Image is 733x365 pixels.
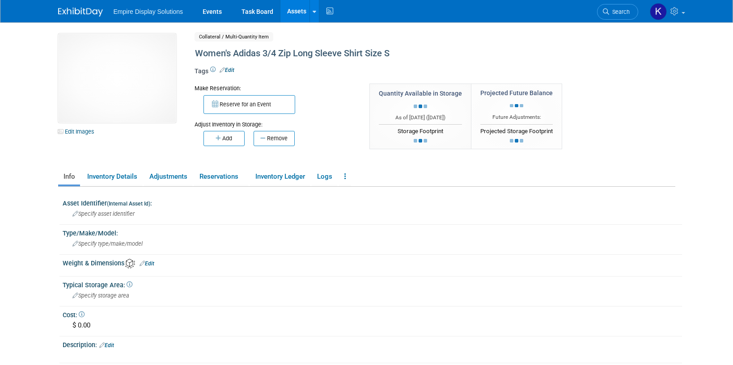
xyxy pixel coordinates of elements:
div: Type/Make/Model: [63,227,682,238]
a: Edit [140,260,154,267]
a: Reservations [194,169,248,185]
span: Specify type/make/model [72,240,143,247]
span: Specify asset identifier [72,210,135,217]
span: Empire Display Solutions [114,8,183,15]
div: Cost: [63,308,682,319]
div: Adjust Inventory in Storage: [195,114,356,129]
div: Quantity Available in Storage [379,89,462,98]
div: Projected Storage Footprint [480,124,553,136]
div: Tags [195,67,602,82]
div: As of [DATE] ( ) [379,114,462,122]
a: Logs [312,169,337,185]
img: loading... [414,105,427,108]
span: Typical Storage Area: [63,281,132,289]
div: Women's Adidas 3/4 Zip Long Sleeve Shirt Size S [192,46,602,62]
img: ExhibitDay [58,8,103,17]
div: Future Adjustments: [480,113,553,121]
a: Inventory Details [82,169,142,185]
a: Inventory Ledger [250,169,310,185]
img: loading... [510,104,523,108]
span: Search [609,8,630,15]
a: Edit [220,67,234,73]
button: Remove [254,131,295,146]
div: Weight & Dimensions [63,256,682,269]
div: Asset Identifier : [63,197,682,208]
img: View Images [58,34,176,123]
button: Add [203,131,245,146]
img: Asset Weight and Dimensions [125,259,135,269]
img: loading... [510,139,523,143]
span: Specify storage area [72,292,129,299]
div: Description: [63,338,682,350]
button: Reserve for an Event [203,95,295,114]
a: Adjustments [144,169,192,185]
div: Make Reservation: [195,84,356,92]
img: loading... [414,139,427,143]
div: Storage Footprint [379,124,462,136]
span: Collateral / Multi-Quantity Item [195,32,273,42]
span: [DATE] [428,114,444,121]
a: Edit Images [58,126,98,137]
a: Info [58,169,80,185]
img: Katelyn Hurlock [650,3,667,20]
div: $ 0.00 [69,319,675,332]
small: (Internal Asset Id) [107,201,150,207]
a: Search [597,4,638,20]
a: Edit [99,342,114,348]
div: Projected Future Balance [480,88,553,97]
